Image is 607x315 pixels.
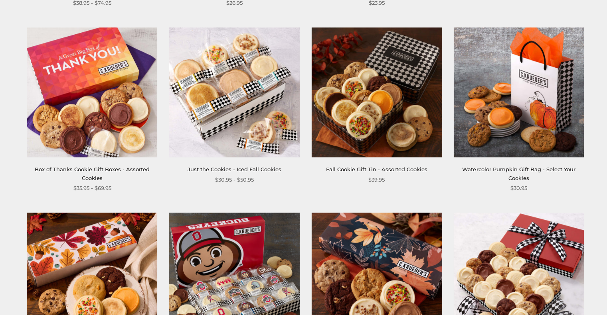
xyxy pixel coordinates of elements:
a: Box of Thanks Cookie Gift Boxes - Assorted Cookies [35,166,150,181]
img: Fall Cookie Gift Tin - Assorted Cookies [311,27,441,157]
a: Fall Cookie Gift Tin - Assorted Cookies [326,166,427,172]
span: $30.95 - $50.95 [215,176,254,184]
img: Box of Thanks Cookie Gift Boxes - Assorted Cookies [27,27,157,157]
a: Just the Cookies - Iced Fall Cookies [188,166,281,172]
span: $39.95 [368,176,385,184]
img: Just the Cookies - Iced Fall Cookies [169,27,299,157]
iframe: Sign Up via Text for Offers [6,285,83,309]
img: Watercolor Pumpkin Gift Bag - Select Your Cookies [454,27,584,157]
span: $35.95 - $69.95 [73,184,111,192]
span: $30.95 [510,184,527,192]
a: Watercolor Pumpkin Gift Bag - Select Your Cookies [462,166,575,181]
